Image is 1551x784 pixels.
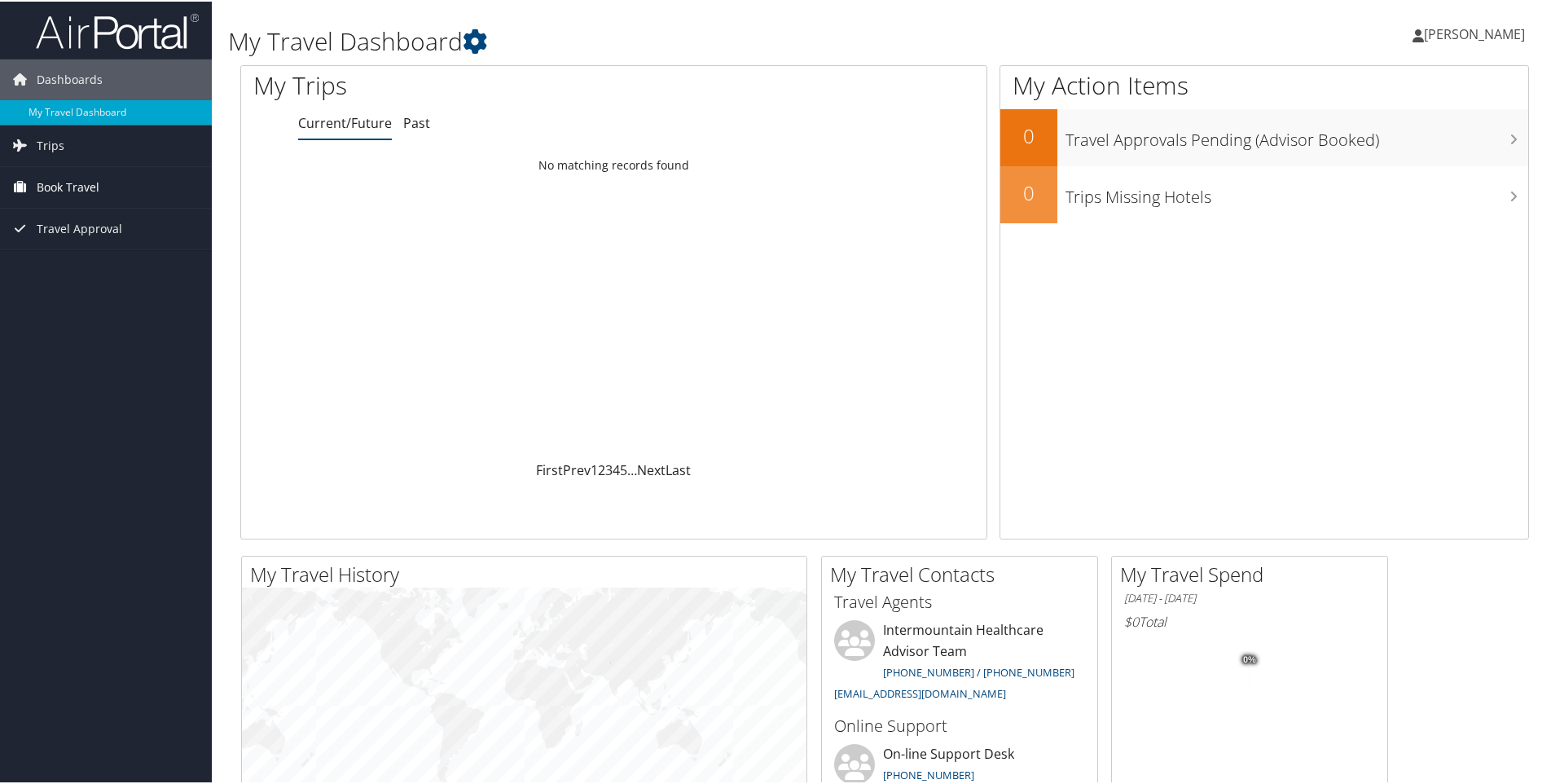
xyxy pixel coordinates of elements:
[826,619,1093,706] li: Intermountain Healthcare Advisor Team
[1000,67,1528,101] h1: My Action Items
[1065,176,1528,207] h3: Trips Missing Hotels
[298,112,392,130] a: Current/Future
[37,58,103,99] span: Dashboards
[1000,178,1057,205] h2: 0
[1065,119,1528,150] h3: Travel Approvals Pending (Advisor Booked)
[883,663,1074,678] a: [PHONE_NUMBER] / [PHONE_NUMBER]
[883,766,974,781] a: [PHONE_NUMBER]
[37,207,122,248] span: Travel Approval
[1243,654,1256,663] tspan: 0%
[834,589,1085,612] h3: Travel Agents
[253,67,664,101] h1: My Trips
[1124,589,1375,605] h6: [DATE] - [DATE]
[1124,611,1375,629] h6: Total
[241,149,986,178] td: No matching records found
[250,559,806,587] h2: My Travel History
[637,460,666,478] a: Next
[536,460,563,478] a: First
[1000,165,1528,222] a: 0Trips Missing Hotels
[1413,8,1541,57] a: [PERSON_NAME]
[620,460,627,478] a: 5
[591,460,598,478] a: 1
[403,112,430,130] a: Past
[1120,559,1387,587] h2: My Travel Spend
[1424,24,1525,42] span: [PERSON_NAME]
[666,460,691,478] a: Last
[36,11,199,49] img: airportal-logo.png
[605,460,613,478] a: 3
[1124,611,1139,629] span: $0
[834,685,1006,699] a: [EMAIL_ADDRESS][DOMAIN_NAME]
[228,23,1104,57] h1: My Travel Dashboard
[37,124,64,165] span: Trips
[1000,108,1528,165] a: 0Travel Approvals Pending (Advisor Booked)
[613,460,620,478] a: 4
[830,559,1097,587] h2: My Travel Contacts
[1000,121,1057,148] h2: 0
[834,713,1085,736] h3: Online Support
[627,460,637,478] span: …
[37,165,99,206] span: Book Travel
[598,460,605,478] a: 2
[563,460,591,478] a: Prev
